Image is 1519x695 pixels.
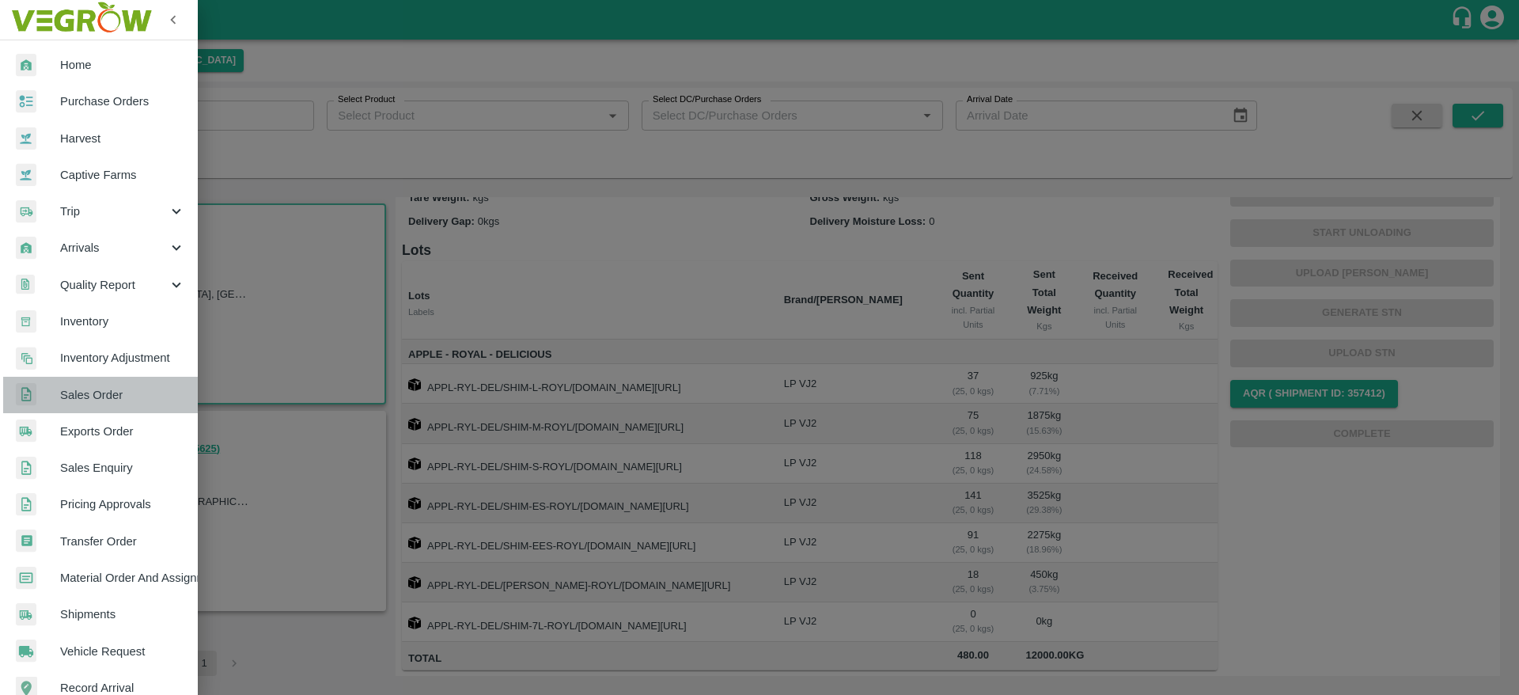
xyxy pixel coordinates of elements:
[60,166,185,184] span: Captive Farms
[60,56,185,74] span: Home
[60,349,185,366] span: Inventory Adjustment
[60,239,168,256] span: Arrivals
[60,533,185,550] span: Transfer Order
[60,130,185,147] span: Harvest
[16,275,35,294] img: qualityReport
[16,567,36,590] img: centralMaterial
[16,54,36,77] img: whArrival
[16,530,36,553] img: whTransfer
[60,423,185,440] span: Exports Order
[16,457,36,480] img: sales
[60,496,185,513] span: Pricing Approvals
[60,386,185,404] span: Sales Order
[16,493,36,516] img: sales
[16,163,36,187] img: harvest
[16,90,36,113] img: reciept
[60,276,168,294] span: Quality Report
[16,347,36,370] img: inventory
[60,313,185,330] span: Inventory
[16,383,36,406] img: sales
[16,420,36,442] img: shipments
[60,459,185,477] span: Sales Enquiry
[60,93,185,110] span: Purchase Orders
[16,127,36,150] img: harvest
[16,200,36,223] img: delivery
[16,603,36,626] img: shipments
[16,640,36,663] img: vehicle
[60,203,168,220] span: Trip
[60,643,185,660] span: Vehicle Request
[60,606,185,623] span: Shipments
[16,310,36,333] img: whInventory
[60,569,185,587] span: Material Order And Assignment
[16,237,36,260] img: whArrival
